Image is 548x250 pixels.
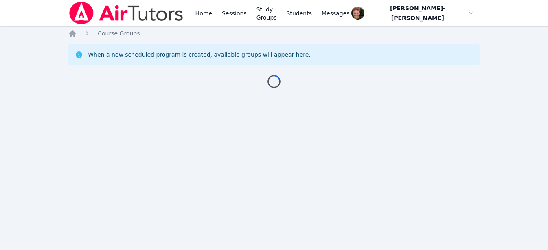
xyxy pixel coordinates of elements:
div: When a new scheduled program is created, available groups will appear here. [88,51,311,59]
span: Messages [322,9,350,18]
nav: Breadcrumb [68,29,480,38]
a: Course Groups [98,29,140,38]
img: Air Tutors [68,2,184,24]
span: Course Groups [98,30,140,37]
